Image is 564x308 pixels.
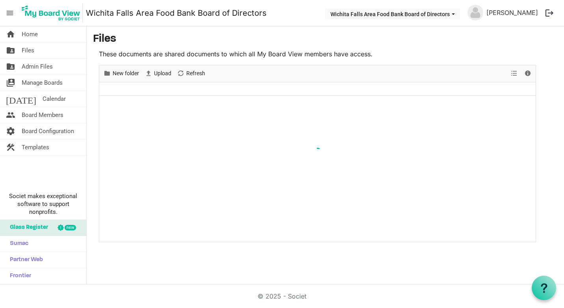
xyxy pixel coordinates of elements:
span: switch_account [6,75,15,91]
span: folder_shared [6,43,15,58]
span: Files [22,43,34,58]
span: [DATE] [6,91,36,107]
span: Frontier [6,268,31,284]
span: construction [6,139,15,155]
button: Wichita Falls Area Food Bank Board of Directors dropdownbutton [325,8,460,19]
span: folder_shared [6,59,15,74]
span: Templates [22,139,49,155]
span: home [6,26,15,42]
a: My Board View Logo [19,3,86,23]
div: new [65,225,76,230]
a: [PERSON_NAME] [483,5,541,20]
button: logout [541,5,558,21]
span: Admin Files [22,59,53,74]
img: My Board View Logo [19,3,83,23]
span: people [6,107,15,123]
span: Societ makes exceptional software to support nonprofits. [4,192,83,216]
span: Calendar [43,91,66,107]
span: Glass Register [6,220,48,236]
span: Board Configuration [22,123,74,139]
span: Home [22,26,38,42]
span: settings [6,123,15,139]
a: Wichita Falls Area Food Bank Board of Directors [86,5,267,21]
span: Manage Boards [22,75,63,91]
span: menu [2,6,17,20]
p: These documents are shared documents to which all My Board View members have access. [99,49,536,59]
span: Partner Web [6,252,43,268]
span: Board Members [22,107,63,123]
h3: Files [93,33,558,46]
img: no-profile-picture.svg [468,5,483,20]
a: © 2025 - Societ [258,292,306,300]
span: Sumac [6,236,28,252]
